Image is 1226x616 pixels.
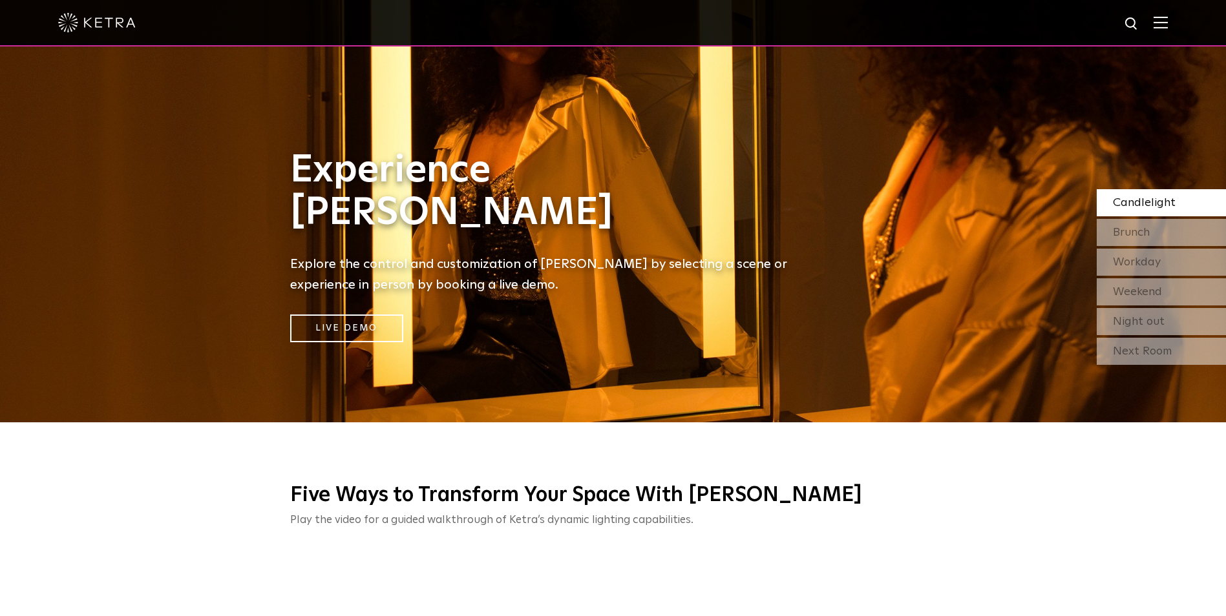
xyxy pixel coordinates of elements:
h1: Experience [PERSON_NAME] [290,149,807,234]
span: Play the video for a guided walkthrough of Ketra’s dynamic lighting capabilities. [290,515,693,526]
h5: Explore the control and customization of [PERSON_NAME] by selecting a scene or experience in pers... [290,254,807,295]
img: search icon [1124,16,1140,32]
span: Brunch [1113,227,1150,238]
span: Candlelight [1113,197,1176,209]
div: Next Room [1097,338,1226,365]
img: ketra-logo-2019-white [58,13,136,32]
span: Weekend [1113,286,1162,298]
span: Night out [1113,316,1165,327]
a: Live Demo [290,314,403,342]
span: Workday [1113,256,1161,268]
img: Hamburger%20Nav.svg [1154,16,1168,28]
h3: Five Ways to Transform Your Space With [PERSON_NAME] [290,482,936,509]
